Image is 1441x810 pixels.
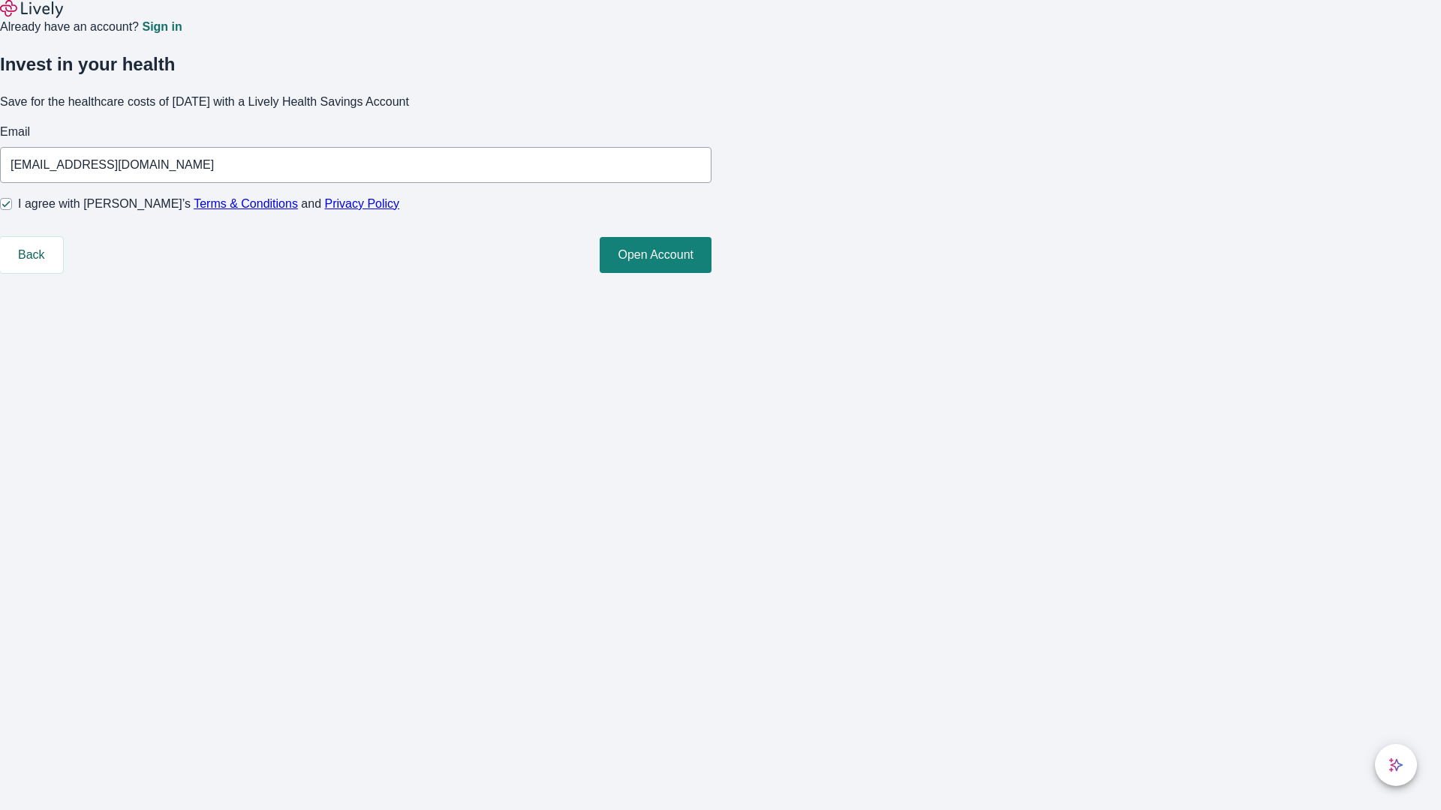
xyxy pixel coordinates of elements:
a: Terms & Conditions [194,197,298,210]
button: chat [1375,744,1417,786]
a: Sign in [142,21,182,33]
a: Privacy Policy [325,197,400,210]
svg: Lively AI Assistant [1388,757,1403,772]
span: I agree with [PERSON_NAME]’s and [18,195,399,213]
button: Open Account [600,237,711,273]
